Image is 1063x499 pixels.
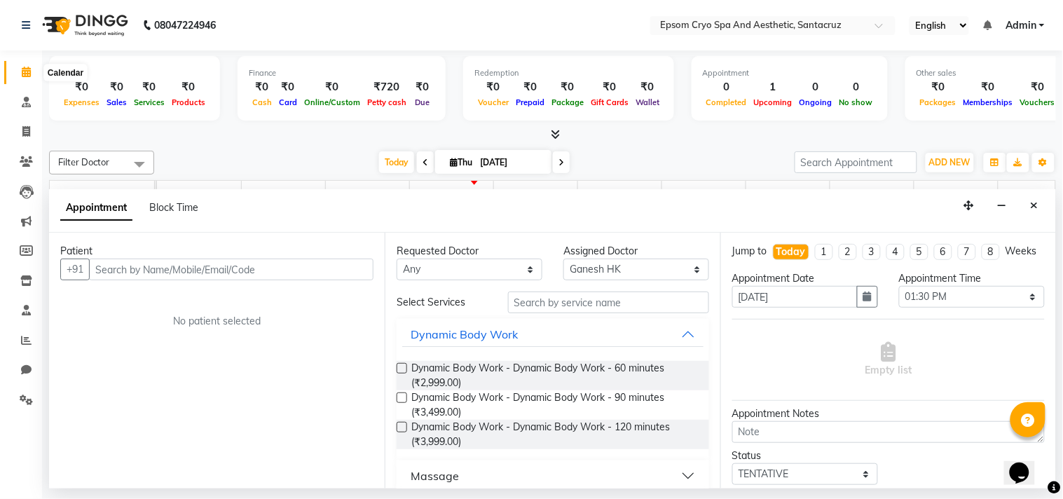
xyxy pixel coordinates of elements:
[796,79,836,95] div: 0
[934,244,952,260] li: 6
[411,97,433,107] span: Due
[154,6,216,45] b: 08047224946
[899,271,1045,286] div: Appointment Time
[839,244,857,260] li: 2
[578,184,622,204] a: 2:00 PM
[960,79,1017,95] div: ₹0
[494,184,538,204] a: 1:00 PM
[301,79,364,95] div: ₹0
[410,184,460,204] a: 12:00 PM
[732,286,858,308] input: yyyy-mm-dd
[411,467,459,484] div: Massage
[1024,195,1045,217] button: Close
[60,97,103,107] span: Expenses
[379,151,414,173] span: Today
[632,97,663,107] span: Wallet
[55,187,86,200] span: Doctor
[662,184,706,204] a: 3:00 PM
[60,259,90,280] button: +91
[926,153,974,172] button: ADD NEW
[397,244,542,259] div: Requested Doctor
[703,67,877,79] div: Appointment
[364,79,410,95] div: ₹720
[746,184,790,204] a: 4:00 PM
[242,184,292,204] a: 10:00 AM
[474,97,512,107] span: Voucher
[60,196,132,221] span: Appointment
[1004,443,1049,485] iframe: chat widget
[474,79,512,95] div: ₹0
[474,67,663,79] div: Redemption
[249,79,275,95] div: ₹0
[982,244,1000,260] li: 8
[60,244,373,259] div: Patient
[508,292,709,313] input: Search by service name
[411,361,698,390] span: Dynamic Body Work - Dynamic Body Work - 60 minutes (₹2,999.00)
[795,151,917,173] input: Search Appointment
[958,244,976,260] li: 7
[446,157,476,168] span: Thu
[301,97,364,107] span: Online/Custom
[632,79,663,95] div: ₹0
[836,79,877,95] div: 0
[914,184,959,204] a: 6:00 PM
[476,152,546,173] input: 2025-09-04
[386,295,498,310] div: Select Services
[402,463,704,488] button: Massage
[1006,244,1037,259] div: Weeks
[929,157,971,168] span: ADD NEW
[999,184,1043,204] a: 7:00 PM
[364,97,410,107] span: Petty cash
[157,184,202,204] a: 9:00 AM
[168,97,209,107] span: Products
[548,79,587,95] div: ₹0
[703,79,750,95] div: 0
[58,156,109,168] span: Filter Doctor
[130,97,168,107] span: Services
[275,97,301,107] span: Card
[103,97,130,107] span: Sales
[703,97,750,107] span: Completed
[910,244,928,260] li: 5
[89,259,373,280] input: Search by Name/Mobile/Email/Code
[587,97,632,107] span: Gift Cards
[410,79,434,95] div: ₹0
[249,67,434,79] div: Finance
[796,97,836,107] span: Ongoing
[886,244,905,260] li: 4
[732,449,878,463] div: Status
[411,390,698,420] span: Dynamic Body Work - Dynamic Body Work - 90 minutes (₹3,499.00)
[411,420,698,449] span: Dynamic Body Work - Dynamic Body Work - 120 minutes (₹3,999.00)
[94,314,340,329] div: No patient selected
[103,79,130,95] div: ₹0
[130,79,168,95] div: ₹0
[836,97,877,107] span: No show
[411,326,518,343] div: Dynamic Body Work
[249,97,275,107] span: Cash
[149,201,198,214] span: Block Time
[512,97,548,107] span: Prepaid
[548,97,587,107] span: Package
[776,245,806,259] div: Today
[917,97,960,107] span: Packages
[1006,18,1036,33] span: Admin
[750,97,796,107] span: Upcoming
[512,79,548,95] div: ₹0
[1017,97,1059,107] span: Vouchers
[732,406,1045,421] div: Appointment Notes
[732,244,767,259] div: Jump to
[563,244,709,259] div: Assigned Doctor
[36,6,132,45] img: logo
[402,322,704,347] button: Dynamic Body Work
[326,184,376,204] a: 11:00 AM
[960,97,1017,107] span: Memberships
[60,79,103,95] div: ₹0
[917,79,960,95] div: ₹0
[1017,79,1059,95] div: ₹0
[275,79,301,95] div: ₹0
[44,64,87,81] div: Calendar
[830,184,875,204] a: 5:00 PM
[863,244,881,260] li: 3
[60,67,209,79] div: Total
[168,79,209,95] div: ₹0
